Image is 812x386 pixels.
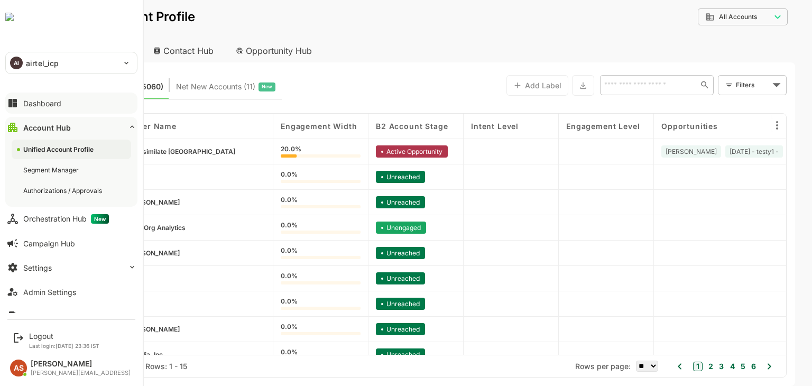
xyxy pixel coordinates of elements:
[17,39,104,62] div: Account Hub
[10,360,27,376] div: AS
[90,198,143,206] span: Conner-Nguyen
[339,272,388,284] div: Unreached
[5,117,137,138] button: Account Hub
[23,166,81,174] div: Segment Manager
[31,370,131,376] div: [PERSON_NAME][EMAIL_ADDRESS]
[26,58,59,69] p: airtel_icp
[244,324,324,335] div: 0.0%
[5,93,137,114] button: Dashboard
[339,122,411,131] span: B2 Account Stage
[244,146,324,158] div: 20.0%
[668,12,734,22] div: All Accounts
[339,323,388,335] div: Unreached
[190,39,284,62] div: Opportunity Hub
[32,362,150,371] div: Total Rows: 105060 | Rows: 1 - 15
[339,298,388,310] div: Unreached
[90,249,143,257] span: Armstrong-Cabrera
[108,39,186,62] div: Contact Hub
[698,74,750,96] div: Filters
[5,257,137,278] button: Settings
[244,349,324,361] div: 0.0%
[469,75,531,96] button: Add Label
[661,7,751,27] div: All Accounts
[339,222,389,234] div: Unengaged
[23,214,109,224] div: Orchestration Hub
[244,222,324,234] div: 0.0%
[29,343,99,349] p: Last login: [DATE] 23:36 IST
[339,171,388,183] div: Unreached
[89,224,149,232] span: TransOrg Analytics
[23,145,96,154] div: Unified Account Profile
[89,351,128,359] span: Expedia, Inc.
[244,171,324,183] div: 0.0%
[5,13,14,21] img: undefinedjpg
[29,332,99,341] div: Logout
[339,196,388,208] div: Unreached
[244,273,324,284] div: 0.0%
[244,197,324,208] div: 0.0%
[17,11,158,23] p: Unified Account Profile
[225,80,235,94] span: New
[75,122,140,131] span: Customer Name
[5,281,137,302] button: Admin Settings
[339,247,388,259] div: Unreached
[244,298,324,310] div: 0.0%
[6,52,137,73] div: AIairtel_icp
[699,79,733,90] div: Filters
[5,208,137,229] button: Orchestration HubNew
[434,122,482,131] span: Intent Level
[629,148,680,155] span: Ritu Sharma
[139,80,218,94] span: Net New Accounts ( 11 )
[339,348,388,361] div: Unreached
[23,239,75,248] div: Campaign Hub
[701,361,708,372] button: 5
[693,148,742,155] span: 2022-03-31 - testy1 -
[656,362,666,371] button: 1
[244,122,320,131] span: Engagement Width
[90,148,198,155] span: Reassimilate Argentina
[5,233,137,254] button: Campaign Hub
[23,263,52,272] div: Settings
[535,75,557,96] button: Export the selected data as CSV
[679,361,687,372] button: 3
[712,361,719,372] button: 6
[538,362,594,371] span: Rows per page:
[23,123,71,132] div: Account Hub
[90,325,143,333] span: Hawkins-Crosby
[23,186,104,195] div: Authorizations / Approvals
[339,145,411,158] div: Active Opportunity
[32,80,126,94] span: Target Accounts (105060)
[624,122,681,131] span: Opportunities
[682,13,720,21] span: All Accounts
[23,312,67,321] div: Data Upload
[690,361,698,372] button: 4
[529,122,603,131] span: Engagement Level
[244,247,324,259] div: 0.0%
[10,57,23,69] div: AI
[139,80,238,94] div: Newly surfaced ICP-fit accounts from Intent, Website, LinkedIn, and other engagement signals.
[31,360,131,369] div: [PERSON_NAME]
[669,361,676,372] button: 2
[23,288,76,297] div: Admin Settings
[91,214,109,224] span: New
[23,99,61,108] div: Dashboard
[5,306,137,327] button: Data Upload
